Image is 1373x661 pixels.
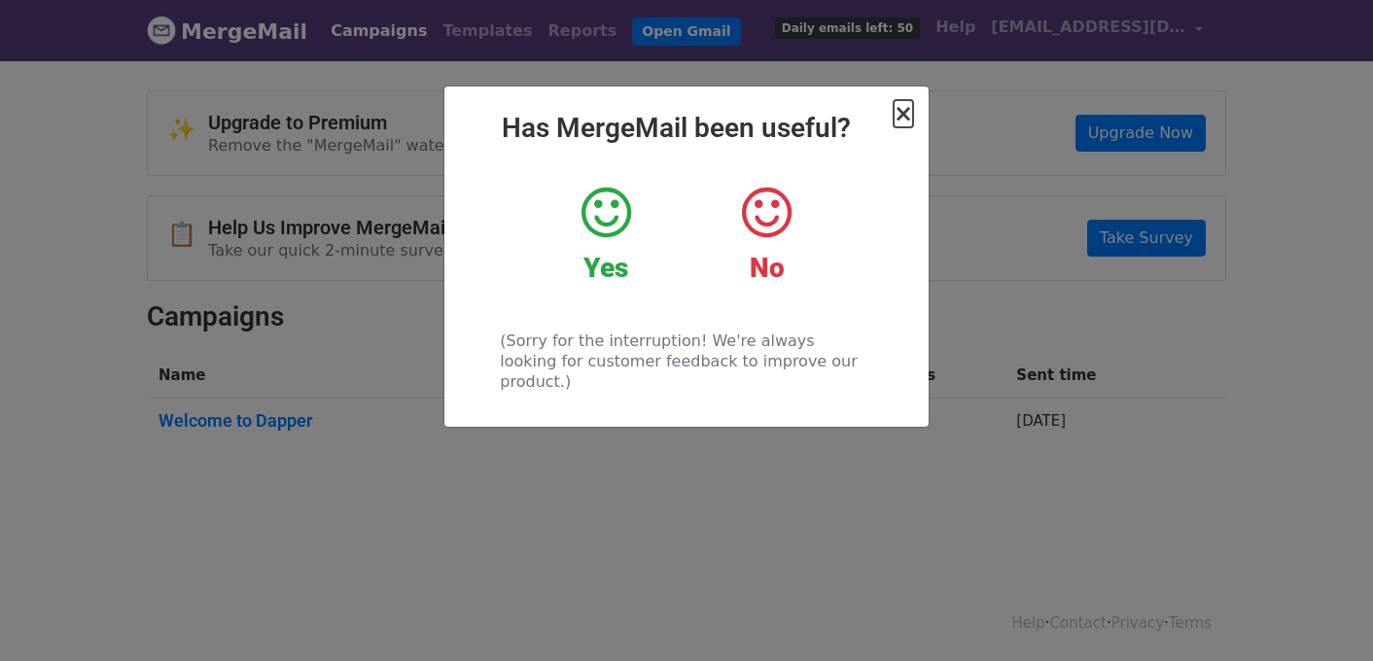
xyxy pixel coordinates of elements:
[541,184,672,285] a: Yes
[894,102,913,125] button: Close
[701,184,832,285] a: No
[894,100,913,127] span: ×
[750,252,785,284] strong: No
[500,330,872,392] p: (Sorry for the interruption! We're always looking for customer feedback to improve our product.)
[460,112,913,145] h2: Has MergeMail been useful?
[583,252,628,284] strong: Yes
[1276,568,1373,661] iframe: Chat Widget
